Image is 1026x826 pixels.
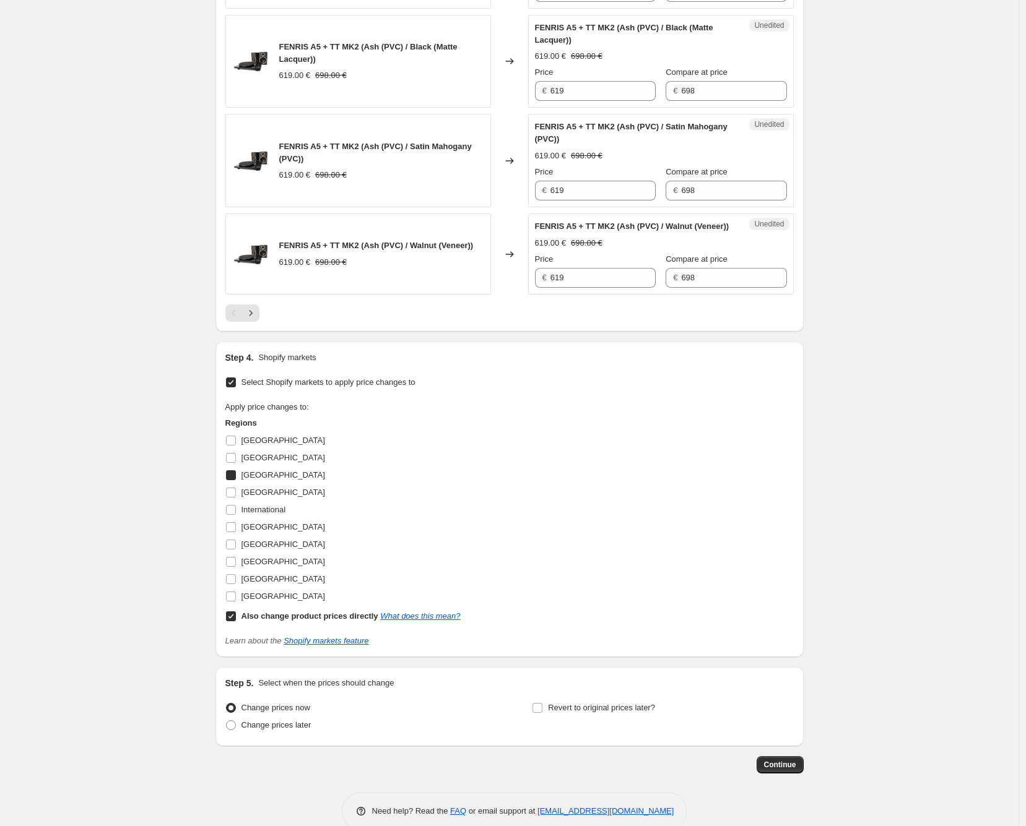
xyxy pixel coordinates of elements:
span: Unedited [754,219,784,229]
span: Compare at price [666,67,728,77]
span: € [542,273,547,282]
strike: 698.00 € [315,256,347,269]
span: or email support at [466,806,537,815]
h2: Step 4. [225,351,254,364]
p: Select when the prices should change [258,677,394,689]
span: [GEOGRAPHIC_DATA] [241,540,325,549]
nav: Pagination [225,304,259,322]
span: International [241,505,286,514]
span: [GEOGRAPHIC_DATA] [241,470,325,480]
span: Price [535,67,554,77]
img: ARGTTMK2BK_FENRISA5BK_O_1_80x.jpg [232,236,269,273]
button: Continue [757,756,804,773]
span: Unedited [754,119,784,129]
span: [GEOGRAPHIC_DATA] [241,436,325,445]
span: € [542,186,547,195]
span: FENRIS A5 + TT MK2 (Ash (PVC) / Black (Matte Lacquer)) [535,23,713,45]
strike: 698.00 € [571,237,602,249]
span: FENRIS A5 + TT MK2 (Ash (PVC) / Walnut (Veneer)) [535,222,729,231]
div: 619.00 € [279,69,311,82]
a: Shopify markets feature [284,636,368,645]
span: Continue [764,760,796,770]
span: Select Shopify markets to apply price changes to [241,377,415,387]
span: € [673,186,677,195]
div: 619.00 € [279,256,311,269]
span: Price [535,254,554,264]
span: Compare at price [666,167,728,176]
h3: Regions [225,417,461,429]
a: [EMAIL_ADDRESS][DOMAIN_NAME] [537,806,674,815]
strike: 698.00 € [571,150,602,162]
strike: 698.00 € [315,169,347,181]
a: What does this mean? [380,611,460,621]
span: Price [535,167,554,176]
span: [GEOGRAPHIC_DATA] [241,453,325,462]
p: Shopify markets [258,351,316,364]
span: Unedited [754,20,784,30]
i: Learn about the [225,636,369,645]
span: Revert to original prices later? [548,703,655,712]
span: Change prices later [241,720,311,729]
span: [GEOGRAPHIC_DATA] [241,592,325,601]
h2: Step 5. [225,677,254,689]
span: FENRIS A5 + TT MK2 (Ash (PVC) / Satin Mahogany (PVC)) [279,142,472,163]
span: [GEOGRAPHIC_DATA] [241,488,325,497]
span: [GEOGRAPHIC_DATA] [241,522,325,531]
a: FAQ [450,806,466,815]
span: Change prices now [241,703,310,712]
span: FENRIS A5 + TT MK2 (Ash (PVC) / Black (Matte Lacquer)) [279,42,458,64]
img: ARGTTMK2BK_FENRISA5BK_O_1_80x.jpg [232,142,269,179]
span: FENRIS A5 + TT MK2 (Ash (PVC) / Walnut (Veneer)) [279,241,474,250]
button: Next [242,304,259,322]
div: 619.00 € [535,237,567,249]
span: € [673,86,677,95]
div: 619.00 € [279,169,311,181]
strike: 698.00 € [571,50,602,62]
b: Also change product prices directly [241,611,378,621]
span: [GEOGRAPHIC_DATA] [241,557,325,566]
span: € [673,273,677,282]
span: Need help? Read the [372,806,451,815]
div: 619.00 € [535,150,567,162]
span: € [542,86,547,95]
span: Apply price changes to: [225,402,309,411]
span: FENRIS A5 + TT MK2 (Ash (PVC) / Satin Mahogany (PVC)) [535,122,728,144]
img: ARGTTMK2BK_FENRISA5BK_O_1_80x.jpg [232,43,269,80]
span: [GEOGRAPHIC_DATA] [241,574,325,583]
span: Compare at price [666,254,728,264]
div: 619.00 € [535,50,567,62]
strike: 698.00 € [315,69,347,82]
